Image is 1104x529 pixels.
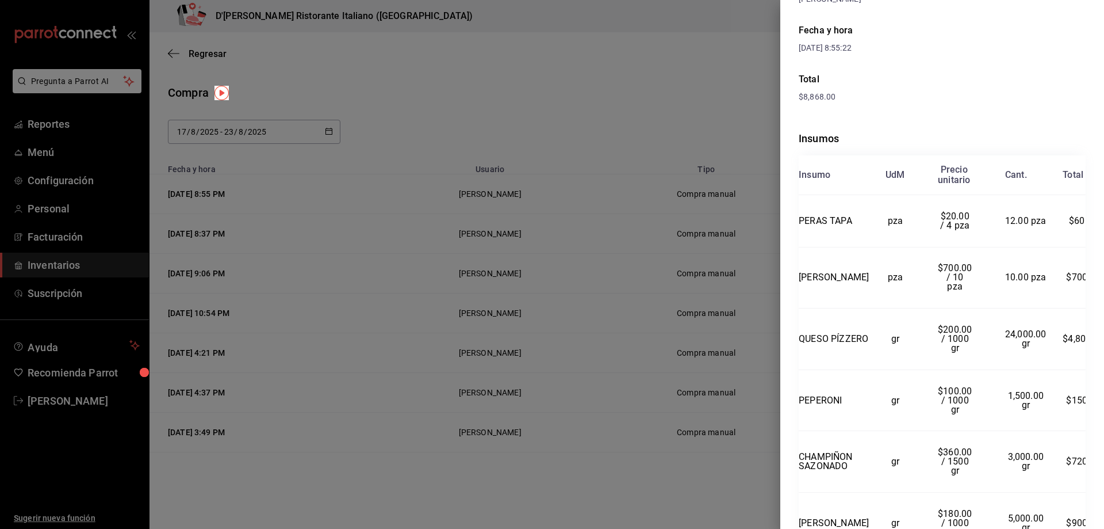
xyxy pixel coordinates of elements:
[1005,272,1046,283] span: 10.00 pza
[799,42,942,54] div: [DATE] 8:55:22
[799,309,869,370] td: QUESO PÍZZERO
[1069,215,1098,226] span: $60.00
[1005,215,1046,226] span: 12.00 pza
[869,309,921,370] td: gr
[1008,451,1046,471] span: 3,000.00 gr
[799,170,830,180] div: Insumo
[799,92,835,101] span: $8,868.00
[938,386,974,415] span: $100.00 / 1000 gr
[1066,395,1100,406] span: $150.00
[799,195,869,248] td: PERAS TAPA
[799,247,869,309] td: [PERSON_NAME]
[1005,329,1049,349] span: 24,000.00 gr
[938,447,974,476] span: $360.00 / 1500 gr
[1066,272,1100,283] span: $700.00
[799,24,942,37] div: Fecha y hora
[799,370,869,431] td: PEPERONI
[869,370,921,431] td: gr
[1063,170,1083,180] div: Total
[799,131,1086,146] div: Insumos
[1008,390,1046,410] span: 1,500.00 gr
[938,165,970,185] div: Precio unitario
[940,211,972,231] span: $20.00 / 4 pza
[1066,456,1100,467] span: $720.00
[869,247,921,309] td: pza
[1066,517,1100,528] span: $900.00
[869,431,921,493] td: gr
[885,170,905,180] div: UdM
[938,262,974,292] span: $700.00 / 10 pza
[214,86,229,100] img: Tooltip marker
[1063,333,1104,344] span: $4,800.00
[1005,170,1027,180] div: Cant.
[869,195,921,248] td: pza
[799,431,869,493] td: CHAMPIÑON SAZONADO
[799,73,1086,86] div: Total
[938,324,974,353] span: $200.00 / 1000 gr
